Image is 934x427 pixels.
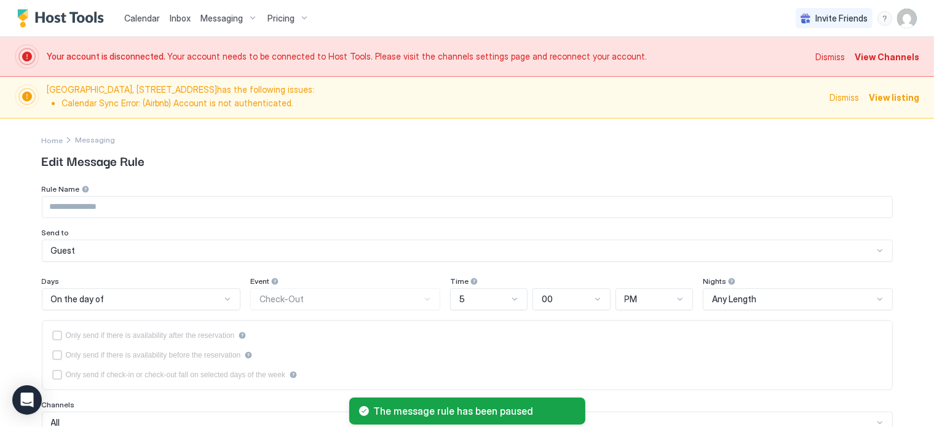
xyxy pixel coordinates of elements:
[542,294,553,305] span: 00
[855,50,919,63] div: View Channels
[52,350,882,360] div: beforeReservation
[42,133,63,146] a: Home
[170,13,191,23] span: Inbox
[47,51,808,62] span: Your account needs to be connected to Host Tools. Please visit the channels settings page and rec...
[374,405,576,417] span: The message rule has been paused
[66,331,235,340] div: Only send if there is availability after the reservation
[625,294,638,305] span: PM
[42,133,63,146] div: Breadcrumb
[52,370,882,380] div: isLimited
[51,245,76,256] span: Guest
[12,385,42,415] div: Open Intercom Messenger
[459,294,465,305] span: 5
[450,276,469,286] span: Time
[897,9,917,28] div: User profile
[712,294,756,305] span: Any Length
[200,13,243,24] span: Messaging
[869,91,919,104] div: View listing
[42,184,80,194] span: Rule Name
[42,276,60,286] span: Days
[124,12,160,25] a: Calendar
[829,91,859,104] div: Dismiss
[47,84,822,111] span: [GEOGRAPHIC_DATA], [STREET_ADDRESS] has the following issues:
[76,135,116,144] div: Breadcrumb
[42,197,892,217] input: Input Field
[815,50,845,63] div: Dismiss
[61,98,822,109] li: Calendar Sync Error: (Airbnb) Account is not authenticated.
[703,276,726,286] span: Nights
[170,12,191,25] a: Inbox
[47,51,167,61] span: Your account is disconnected.
[51,294,105,305] span: On the day of
[877,11,892,26] div: menu
[17,9,109,28] a: Host Tools Logo
[52,331,882,340] div: afterReservation
[124,13,160,23] span: Calendar
[267,13,295,24] span: Pricing
[42,136,63,145] span: Home
[42,228,69,237] span: Send to
[76,135,116,144] span: Messaging
[42,151,893,170] span: Edit Message Rule
[66,370,286,379] div: Only send if check-in or check-out fall on selected days of the week
[250,276,269,286] span: Event
[815,13,868,24] span: Invite Friends
[66,351,241,359] div: Only send if there is availability before the reservation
